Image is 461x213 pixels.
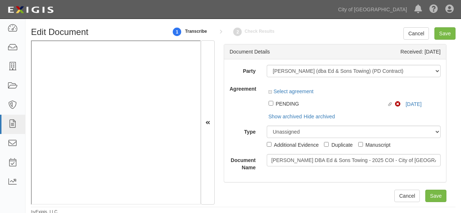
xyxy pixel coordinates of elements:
[274,141,319,149] div: Additional Evidence
[366,141,390,149] div: Manuscript
[185,29,207,34] small: Transcribe
[269,101,273,106] input: PENDING
[425,190,446,202] input: Save
[31,27,165,37] h1: Edit Document
[429,5,438,14] i: Help Center - Complianz
[434,27,456,40] input: Save
[388,103,395,106] i: Linked agreement
[224,154,261,171] label: Document Name
[267,142,271,147] input: Additional Evidence
[394,190,420,202] a: Cancel
[406,101,422,107] a: [DATE]
[302,114,335,119] a: Hide arhived
[232,24,243,39] a: Check Results
[232,28,243,36] strong: 2
[324,142,329,147] input: Duplicate
[224,65,261,75] label: Party
[245,29,274,34] small: Check Results
[172,28,183,36] strong: 1
[331,141,352,149] div: Duplicate
[267,114,302,119] a: Show arhived
[276,99,387,107] div: PENDING
[5,3,56,16] img: logo-5460c22ac91f19d4615b14bd174203de0afe785f0fc80cf4dbbc73dc1793850b.png
[335,2,411,17] a: City of [GEOGRAPHIC_DATA]
[401,48,441,55] div: Received: [DATE]
[403,27,429,40] a: Cancel
[224,126,261,135] label: Type
[358,142,363,147] input: Manuscript
[172,24,183,39] a: 1
[230,48,270,55] div: Document Details
[269,88,314,94] a: Select agreement
[395,102,404,107] i: Non-Compliant
[224,83,261,92] label: Agreement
